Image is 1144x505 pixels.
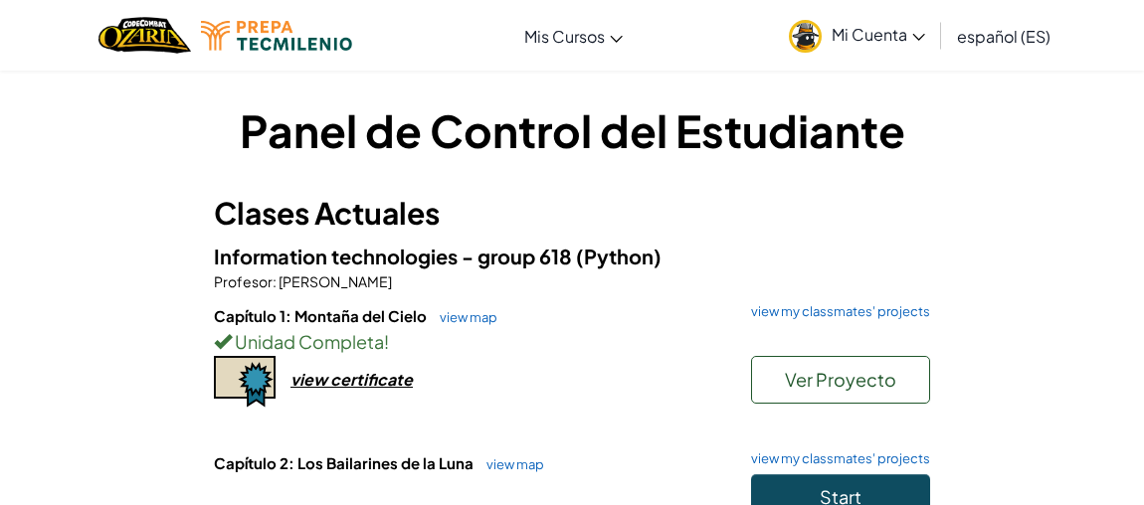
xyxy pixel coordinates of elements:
[214,244,576,268] span: Information technologies - group 618
[290,369,413,390] div: view certificate
[214,356,276,408] img: certificate-icon.png
[214,272,273,290] span: Profesor
[232,330,384,353] span: Unidad Completa
[957,26,1050,47] span: español (ES)
[214,453,477,472] span: Capítulo 2: Los Bailarines de la Luna
[214,306,430,325] span: Capítulo 1: Montaña del Cielo
[477,456,544,472] a: view map
[576,244,662,268] span: (Python)
[277,272,392,290] span: [PERSON_NAME]
[384,330,389,353] span: !
[832,24,925,45] span: Mi Cuenta
[779,4,935,67] a: Mi Cuenta
[751,356,930,404] button: Ver Proyecto
[214,191,930,236] h3: Clases Actuales
[741,305,930,318] a: view my classmates' projects
[214,99,930,161] h1: Panel de Control del Estudiante
[201,21,352,51] img: Tecmilenio logo
[98,15,191,56] img: Home
[947,9,1060,63] a: español (ES)
[785,368,896,391] span: Ver Proyecto
[524,26,605,47] span: Mis Cursos
[273,272,277,290] span: :
[789,20,822,53] img: avatar
[214,369,413,390] a: view certificate
[98,15,191,56] a: Ozaria by CodeCombat logo
[514,9,633,63] a: Mis Cursos
[741,452,930,465] a: view my classmates' projects
[430,309,497,325] a: view map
